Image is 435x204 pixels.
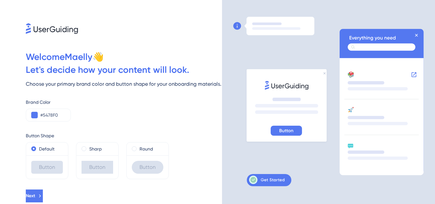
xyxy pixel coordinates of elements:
div: Button Shape [26,132,222,140]
div: Welcome Maelly 👋 [26,51,222,63]
label: Round [140,145,153,153]
div: Button [31,161,63,174]
div: Brand Color [26,98,222,106]
label: Sharp [89,145,102,153]
div: Button [82,161,113,174]
div: Let ' s decide how your content will look. [26,63,222,76]
button: Next [26,189,43,202]
span: Next [26,192,35,200]
div: Button [132,161,163,174]
div: Choose your primary brand color and button shape for your onboarding materials. [26,80,222,88]
label: Default [39,145,54,153]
